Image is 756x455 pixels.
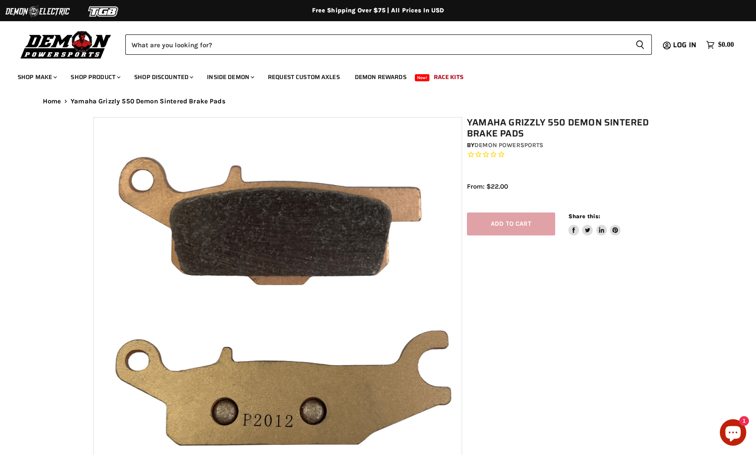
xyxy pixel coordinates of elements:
[568,212,621,236] aside: Share this:
[427,68,470,86] a: Race Kits
[628,34,652,55] button: Search
[717,419,749,448] inbox-online-store-chat: Shopify online store chat
[348,68,413,86] a: Demon Rewards
[568,213,600,220] span: Share this:
[467,182,508,190] span: From: $22.00
[128,68,199,86] a: Shop Discounted
[11,68,62,86] a: Shop Make
[673,39,696,50] span: Log in
[125,34,652,55] form: Product
[415,74,430,81] span: New!
[43,98,61,105] a: Home
[71,3,137,20] img: TGB Logo 2
[261,68,346,86] a: Request Custom Axles
[467,117,668,139] h1: Yamaha Grizzly 550 Demon Sintered Brake Pads
[4,3,71,20] img: Demon Electric Logo 2
[467,140,668,150] div: by
[702,38,738,51] a: $0.00
[669,41,702,49] a: Log in
[25,98,731,105] nav: Breadcrumbs
[64,68,126,86] a: Shop Product
[474,141,543,149] a: Demon Powersports
[18,29,114,60] img: Demon Powersports
[125,34,628,55] input: Search
[200,68,260,86] a: Inside Demon
[25,7,731,15] div: Free Shipping Over $75 | All Prices In USD
[11,64,732,86] ul: Main menu
[71,98,226,105] span: Yamaha Grizzly 550 Demon Sintered Brake Pads
[718,41,734,49] span: $0.00
[467,150,668,159] span: Rated 0.0 out of 5 stars 0 reviews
